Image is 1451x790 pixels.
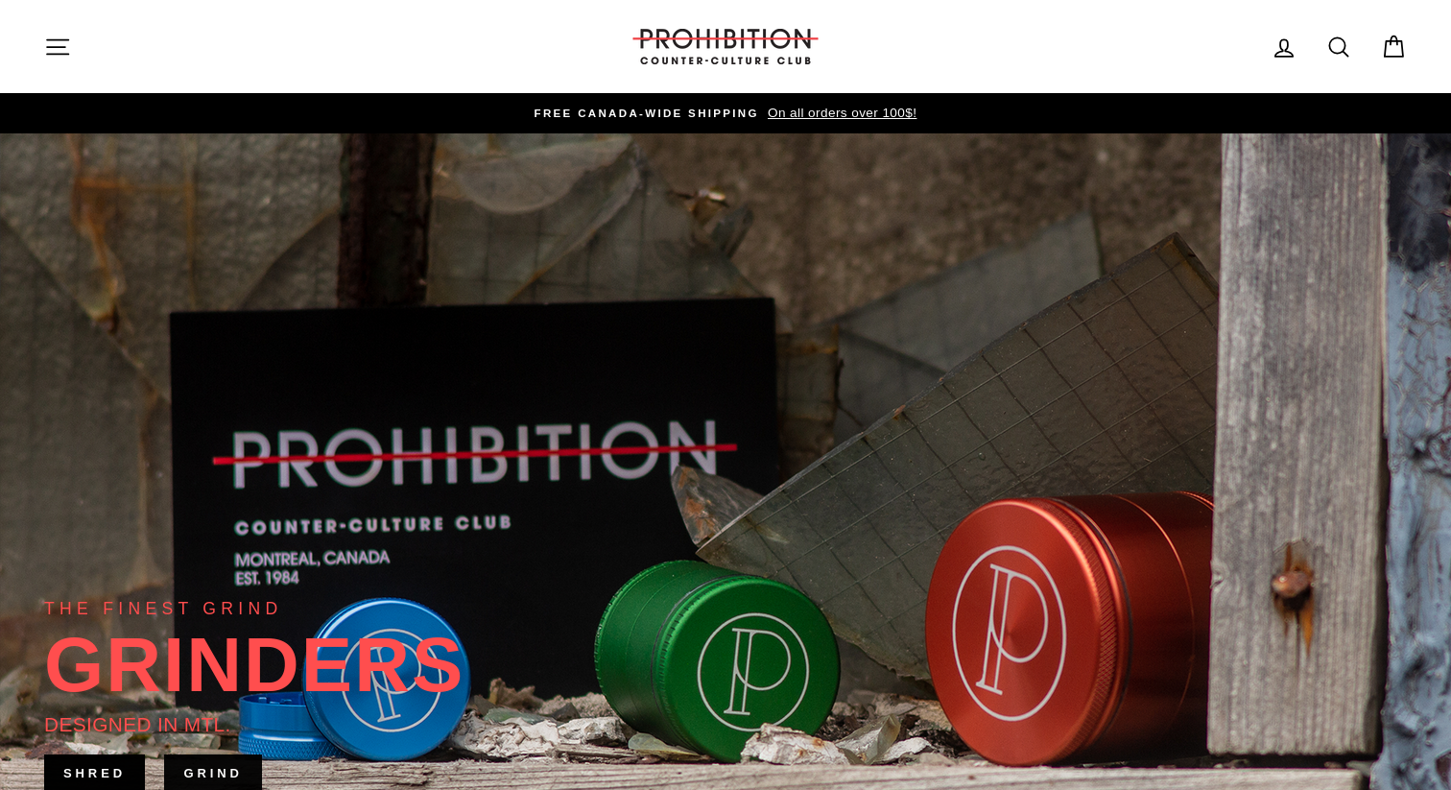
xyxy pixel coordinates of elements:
div: GRINDERS [44,627,464,704]
div: DESIGNED IN MTL. [44,708,231,740]
span: On all orders over 100$! [763,106,916,120]
div: THE FINEST GRIND [44,595,282,622]
span: FREE CANADA-WIDE SHIPPING [535,108,759,119]
a: FREE CANADA-WIDE SHIPPING On all orders over 100$! [49,103,1402,124]
img: PROHIBITION COUNTER-CULTURE CLUB [630,29,821,64]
